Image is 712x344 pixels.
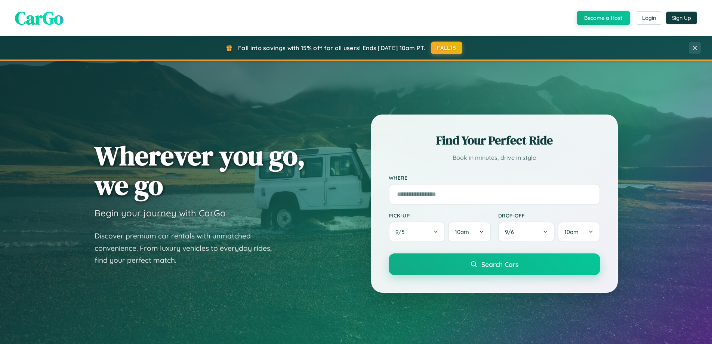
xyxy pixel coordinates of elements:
[505,228,518,235] span: 9 / 6
[455,228,469,235] span: 10am
[389,152,600,163] p: Book in minutes, drive in style
[389,253,600,275] button: Search Cars
[389,222,446,242] button: 9/5
[431,42,462,54] button: FALL15
[389,174,600,181] label: Where
[498,222,555,242] button: 9/6
[577,11,630,25] button: Become a Host
[558,222,600,242] button: 10am
[238,44,425,52] span: Fall into savings with 15% off for all users! Ends [DATE] 10am PT.
[395,228,408,235] span: 9 / 5
[666,12,697,24] button: Sign Up
[95,230,281,267] p: Discover premium car rentals with unmatched convenience. From luxury vehicles to everyday rides, ...
[498,212,600,219] label: Drop-off
[95,141,305,200] h1: Wherever you go, we go
[389,132,600,149] h2: Find Your Perfect Ride
[15,6,64,30] span: CarGo
[95,207,226,219] h3: Begin your journey with CarGo
[448,222,490,242] button: 10am
[636,11,662,25] button: Login
[564,228,579,235] span: 10am
[389,212,491,219] label: Pick-up
[481,260,518,268] span: Search Cars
